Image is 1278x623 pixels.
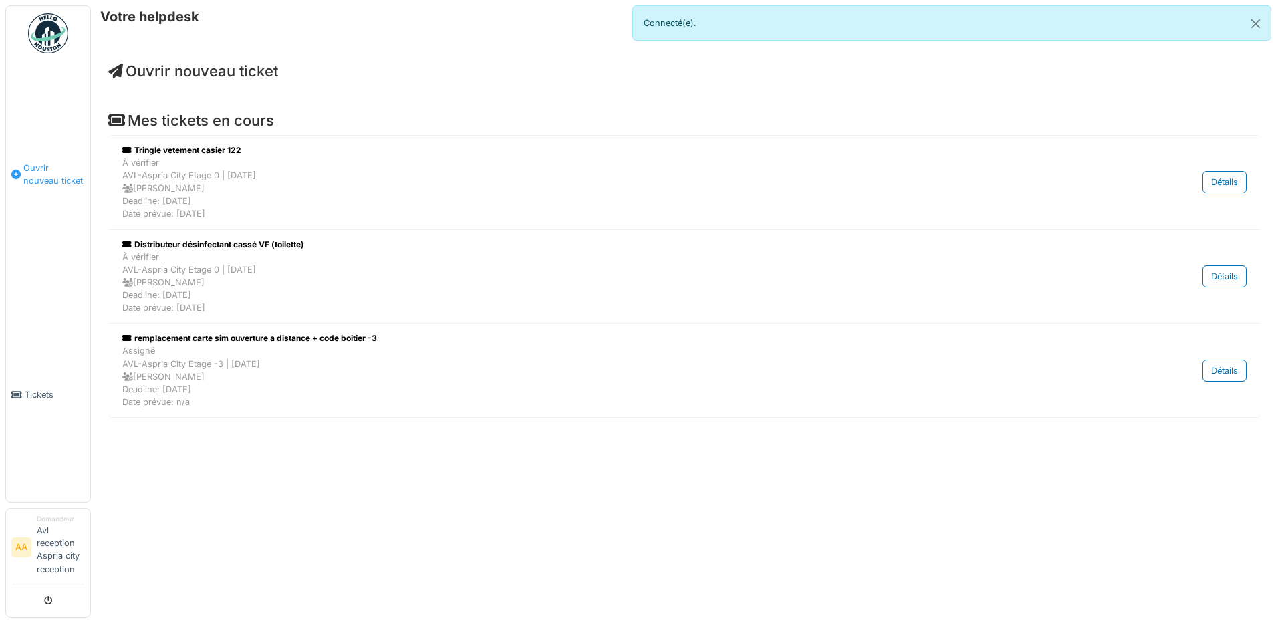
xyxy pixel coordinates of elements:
h6: Votre helpdesk [100,9,199,25]
a: AA DemandeurAvl reception Aspria city reception [11,514,85,584]
a: remplacement carte sim ouverture a distance + code boitier -3 AssignéAVL-Aspria City Etage -3 | [... [119,329,1250,412]
div: Tringle vetement casier 122 [122,144,1083,156]
span: Ouvrir nouveau ticket [23,162,85,187]
div: Distributeur désinfectant cassé VF (toilette) [122,239,1083,251]
li: Avl reception Aspria city reception [37,514,85,581]
a: Tringle vetement casier 122 À vérifierAVL-Aspria City Etage 0 | [DATE] [PERSON_NAME]Deadline: [DA... [119,141,1250,224]
li: AA [11,537,31,557]
div: Assigné AVL-Aspria City Etage -3 | [DATE] [PERSON_NAME] Deadline: [DATE] Date prévue: n/a [122,344,1083,408]
h4: Mes tickets en cours [108,112,1261,129]
img: Badge_color-CXgf-gQk.svg [28,13,68,53]
a: Distributeur désinfectant cassé VF (toilette) À vérifierAVL-Aspria City Etage 0 | [DATE] [PERSON_... [119,235,1250,318]
div: À vérifier AVL-Aspria City Etage 0 | [DATE] [PERSON_NAME] Deadline: [DATE] Date prévue: [DATE] [122,156,1083,221]
a: Ouvrir nouveau ticket [108,62,278,80]
div: À vérifier AVL-Aspria City Etage 0 | [DATE] [PERSON_NAME] Deadline: [DATE] Date prévue: [DATE] [122,251,1083,315]
div: Connecté(e). [632,5,1271,41]
div: Détails [1202,171,1247,193]
a: Ouvrir nouveau ticket [6,61,90,287]
button: Close [1241,6,1271,41]
div: Détails [1202,265,1247,287]
span: Tickets [25,388,85,401]
a: Tickets [6,287,90,501]
div: Demandeur [37,514,85,524]
div: remplacement carte sim ouverture a distance + code boitier -3 [122,332,1083,344]
div: Détails [1202,360,1247,382]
